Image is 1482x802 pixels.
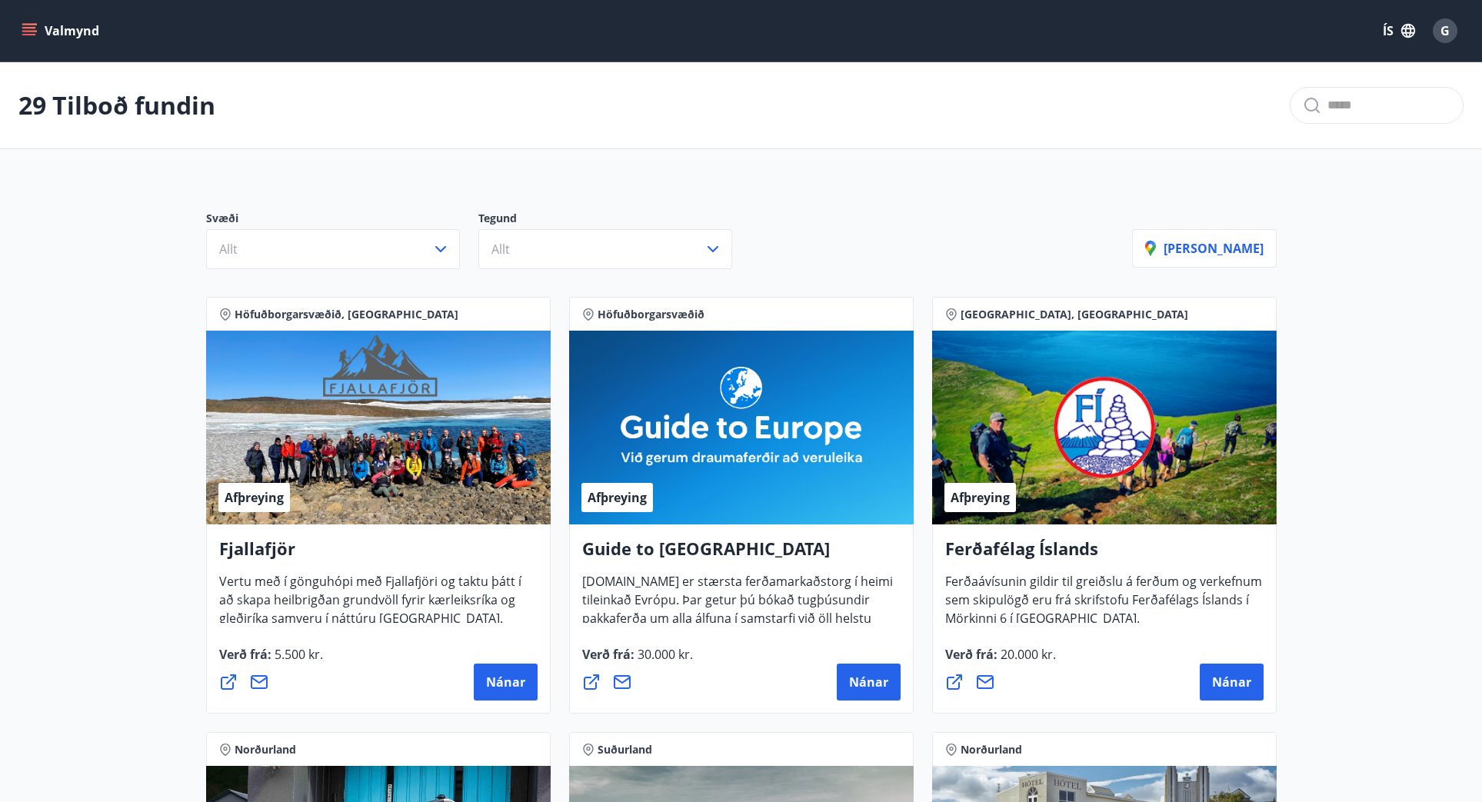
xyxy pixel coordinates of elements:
[945,646,1056,675] span: Verð frá :
[235,307,458,322] span: Höfuðborgarsvæðið, [GEOGRAPHIC_DATA]
[1132,229,1277,268] button: [PERSON_NAME]
[219,241,238,258] span: Allt
[478,211,751,229] p: Tegund
[598,307,704,322] span: Höfuðborgarsvæðið
[588,489,647,506] span: Afþreying
[1200,664,1264,701] button: Nánar
[849,674,888,691] span: Nánar
[18,17,105,45] button: menu
[634,646,693,663] span: 30.000 kr.
[478,229,732,269] button: Allt
[951,489,1010,506] span: Afþreying
[1440,22,1450,39] span: G
[997,646,1056,663] span: 20.000 kr.
[486,674,525,691] span: Nánar
[837,664,901,701] button: Nánar
[219,537,538,572] h4: Fjallafjör
[219,646,323,675] span: Verð frá :
[961,307,1188,322] span: [GEOGRAPHIC_DATA], [GEOGRAPHIC_DATA]
[206,229,460,269] button: Allt
[1374,17,1424,45] button: ÍS
[18,88,215,122] p: 29 Tilboð fundin
[235,742,296,757] span: Norðurland
[945,537,1264,572] h4: Ferðafélag Íslands
[582,573,893,676] span: [DOMAIN_NAME] er stærsta ferðamarkaðstorg í heimi tileinkað Evrópu. Þar getur þú bókað tugþúsundi...
[474,664,538,701] button: Nánar
[271,646,323,663] span: 5.500 kr.
[1145,240,1264,257] p: [PERSON_NAME]
[206,211,478,229] p: Svæði
[582,537,901,572] h4: Guide to [GEOGRAPHIC_DATA]
[582,646,693,675] span: Verð frá :
[961,742,1022,757] span: Norðurland
[945,573,1262,639] span: Ferðaávísunin gildir til greiðslu á ferðum og verkefnum sem skipulögð eru frá skrifstofu Ferðafél...
[1212,674,1251,691] span: Nánar
[1427,12,1464,49] button: G
[491,241,510,258] span: Allt
[225,489,284,506] span: Afþreying
[598,742,652,757] span: Suðurland
[219,573,521,639] span: Vertu með í gönguhópi með Fjallafjöri og taktu þátt í að skapa heilbrigðan grundvöll fyrir kærlei...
